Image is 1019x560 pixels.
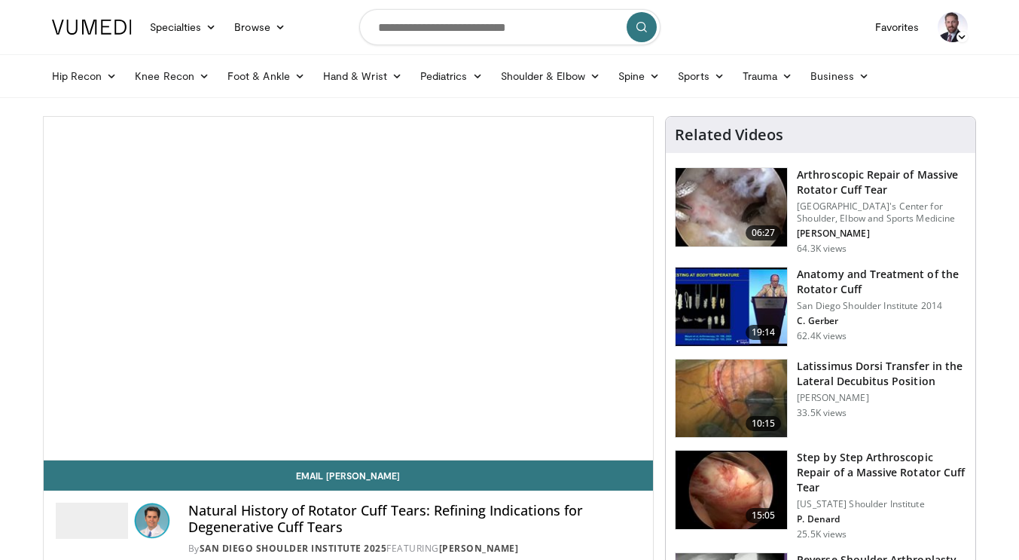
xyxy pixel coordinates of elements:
[746,508,782,523] span: 15:05
[188,542,642,555] div: By FEATURING
[492,61,609,91] a: Shoulder & Elbow
[676,451,787,529] img: 7cd5bdb9-3b5e-40f2-a8f4-702d57719c06.150x105_q85_crop-smart_upscale.jpg
[797,513,966,525] p: P. Denard
[675,450,966,540] a: 15:05 Step by Step Arthroscopic Repair of a Massive Rotator Cuff Tear [US_STATE] Shoulder Institu...
[669,61,734,91] a: Sports
[134,503,170,539] img: Avatar
[314,61,411,91] a: Hand & Wrist
[866,12,929,42] a: Favorites
[141,12,226,42] a: Specialties
[43,61,127,91] a: Hip Recon
[797,359,966,389] h3: Latissimus Dorsi Transfer in the Lateral Decubitus Position
[675,167,966,255] a: 06:27 Arthroscopic Repair of Massive Rotator Cuff Tear [GEOGRAPHIC_DATA]'s Center for Shoulder, E...
[609,61,669,91] a: Spine
[439,542,519,555] a: [PERSON_NAME]
[797,200,966,225] p: [GEOGRAPHIC_DATA]'s Center for Shoulder, Elbow and Sports Medicine
[797,330,847,342] p: 62.4K views
[676,168,787,246] img: 281021_0002_1.png.150x105_q85_crop-smart_upscale.jpg
[797,267,966,297] h3: Anatomy and Treatment of the Rotator Cuff
[126,61,218,91] a: Knee Recon
[200,542,387,555] a: San Diego Shoulder Institute 2025
[675,359,966,439] a: 10:15 Latissimus Dorsi Transfer in the Lateral Decubitus Position [PERSON_NAME] 33.5K views
[676,360,787,438] img: 38501_0000_3.png.150x105_q85_crop-smart_upscale.jpg
[225,12,294,42] a: Browse
[675,267,966,347] a: 19:14 Anatomy and Treatment of the Rotator Cuff San Diego Shoulder Institute 2014 C. Gerber 62.4K...
[676,268,787,346] img: 58008271-3059-4eea-87a5-8726eb53a503.150x105_q85_crop-smart_upscale.jpg
[675,126,783,144] h4: Related Videos
[938,12,968,42] img: Avatar
[188,503,642,535] h4: Natural History of Rotator Cuff Tears: Refining Indications for Degenerative Cuff Tears
[56,503,128,539] img: San Diego Shoulder Institute 2025
[44,117,654,461] video-js: Video Player
[797,315,966,327] p: C. Gerber
[797,407,847,419] p: 33.5K views
[797,392,966,404] p: [PERSON_NAME]
[218,61,314,91] a: Foot & Ankle
[411,61,492,91] a: Pediatrics
[746,225,782,240] span: 06:27
[797,300,966,312] p: San Diego Shoulder Institute 2014
[734,61,802,91] a: Trauma
[797,498,966,510] p: [US_STATE] Shoulder Institute
[797,243,847,255] p: 64.3K views
[44,461,654,491] a: Email [PERSON_NAME]
[797,450,966,495] h3: Step by Step Arthroscopic Repair of a Massive Rotator Cuff Tear
[746,416,782,431] span: 10:15
[797,167,966,197] h3: Arthroscopic Repair of Massive Rotator Cuff Tear
[797,228,966,240] p: [PERSON_NAME]
[746,325,782,340] span: 19:14
[359,9,661,45] input: Search topics, interventions
[801,61,878,91] a: Business
[797,528,847,540] p: 25.5K views
[52,20,132,35] img: VuMedi Logo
